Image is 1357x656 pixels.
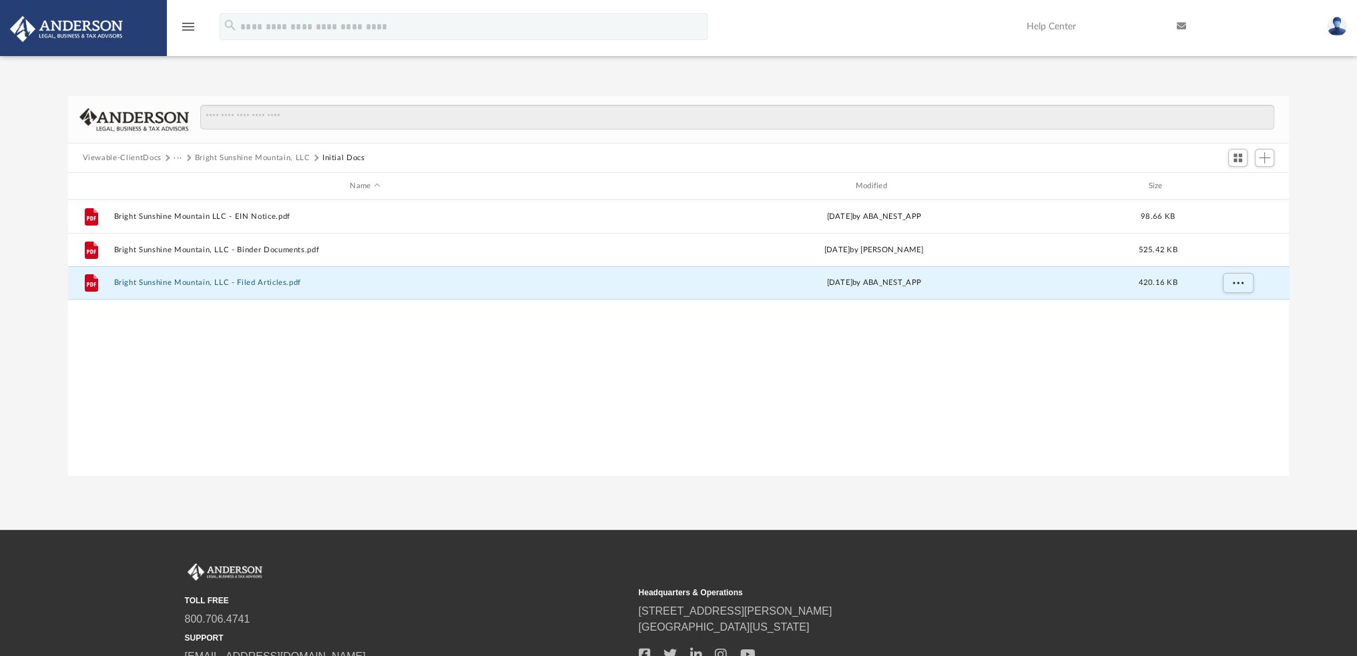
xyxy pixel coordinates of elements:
[180,19,196,35] i: menu
[1141,213,1175,220] span: 98.66 KB
[113,278,616,287] button: Bright Sunshine Mountain, LLC - Filed Articles.pdf
[639,621,810,633] a: [GEOGRAPHIC_DATA][US_STATE]
[185,632,629,644] small: SUPPORT
[113,180,616,192] div: Name
[200,105,1274,130] input: Search files and folders
[180,25,196,35] a: menu
[1327,17,1347,36] img: User Pic
[622,180,1125,192] div: Modified
[185,613,250,625] a: 800.706.4741
[639,587,1083,599] small: Headquarters & Operations
[73,180,107,192] div: id
[185,563,265,581] img: Anderson Advisors Platinum Portal
[195,152,310,164] button: Bright Sunshine Mountain, LLC
[68,200,1290,476] div: grid
[223,18,238,33] i: search
[639,605,832,617] a: [STREET_ADDRESS][PERSON_NAME]
[113,212,616,221] button: Bright Sunshine Mountain LLC - EIN Notice.pdf
[83,152,162,164] button: Viewable-ClientDocs
[1222,273,1253,293] button: More options
[1255,149,1275,168] button: Add
[1228,149,1248,168] button: Switch to Grid View
[622,244,1125,256] div: [DATE] by [PERSON_NAME]
[185,595,629,607] small: TOLL FREE
[322,152,365,164] button: Initial Docs
[1138,279,1177,286] span: 420.16 KB
[622,277,1125,289] div: [DATE] by ABA_NEST_APP
[174,152,182,164] button: ···
[622,211,1125,223] div: [DATE] by ABA_NEST_APP
[6,16,127,42] img: Anderson Advisors Platinum Portal
[1138,246,1177,254] span: 525.42 KB
[113,246,616,254] button: Bright Sunshine Mountain, LLC - Binder Documents.pdf
[1190,180,1284,192] div: id
[1131,180,1184,192] div: Size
